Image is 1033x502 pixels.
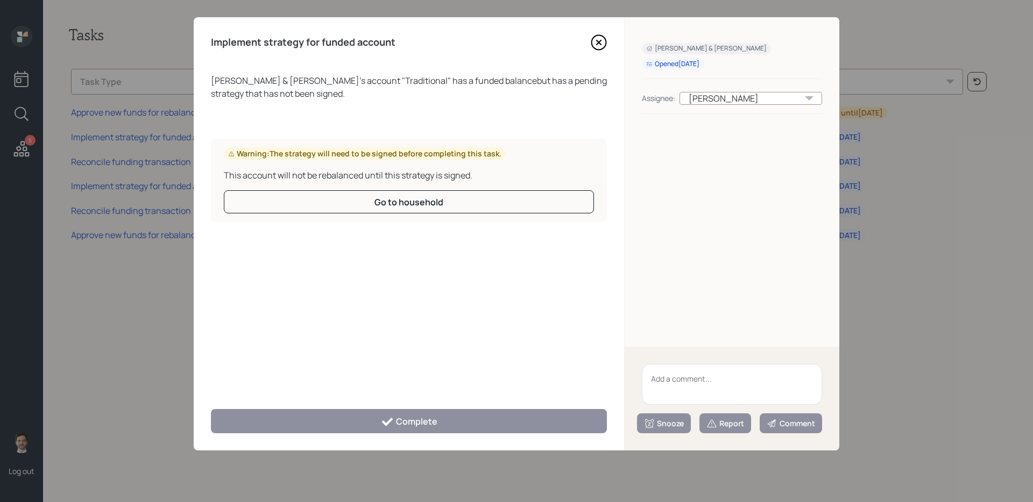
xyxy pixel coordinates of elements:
div: [PERSON_NAME] & [PERSON_NAME] [646,44,767,53]
div: Report [706,418,744,429]
div: Assignee: [642,92,675,104]
div: Opened [DATE] [646,60,699,69]
button: Report [699,413,751,433]
div: Warning: The strategy will need to be signed before completing this task. [228,148,501,159]
div: This account will not be rebalanced until this strategy is signed. [224,169,594,182]
div: Comment [767,418,815,429]
button: Snooze [637,413,691,433]
button: Go to household [224,190,594,213]
div: [PERSON_NAME] [680,92,822,105]
h4: Implement strategy for funded account [211,37,395,48]
div: Complete [381,415,437,428]
div: [PERSON_NAME] & [PERSON_NAME] 's account " Traditional " has a funded balance but has a pending s... [211,74,607,100]
button: Complete [211,409,607,433]
div: Snooze [644,418,684,429]
button: Comment [760,413,822,433]
div: Go to household [374,196,443,208]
